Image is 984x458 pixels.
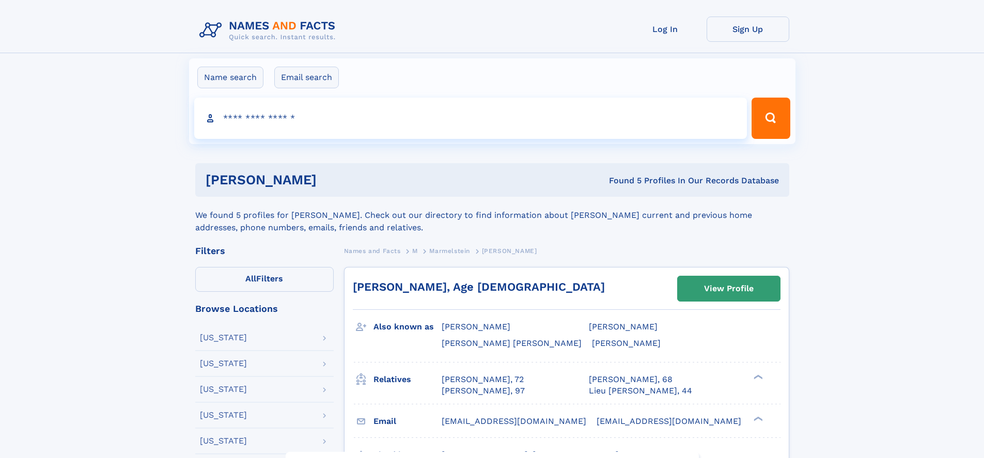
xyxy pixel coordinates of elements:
[678,276,780,301] a: View Profile
[442,416,586,426] span: [EMAIL_ADDRESS][DOMAIN_NAME]
[353,280,605,293] a: [PERSON_NAME], Age [DEMOGRAPHIC_DATA]
[597,416,741,426] span: [EMAIL_ADDRESS][DOMAIN_NAME]
[442,374,524,385] a: [PERSON_NAME], 72
[200,334,247,342] div: [US_STATE]
[442,385,525,397] a: [PERSON_NAME], 97
[373,413,442,430] h3: Email
[589,374,673,385] a: [PERSON_NAME], 68
[589,385,692,397] a: Lieu [PERSON_NAME], 44
[752,98,790,139] button: Search Button
[195,17,344,44] img: Logo Names and Facts
[751,415,763,422] div: ❯
[195,267,334,292] label: Filters
[429,247,470,255] span: Marmelstein
[442,322,510,331] span: [PERSON_NAME]
[412,247,418,255] span: M
[200,411,247,419] div: [US_STATE]
[200,385,247,393] div: [US_STATE]
[195,197,789,234] div: We found 5 profiles for [PERSON_NAME]. Check out our directory to find information about [PERSON_...
[482,247,537,255] span: [PERSON_NAME]
[206,173,463,186] h1: [PERSON_NAME]
[245,274,256,283] span: All
[442,338,582,348] span: [PERSON_NAME] [PERSON_NAME]
[589,322,658,331] span: [PERSON_NAME]
[195,304,334,313] div: Browse Locations
[592,338,661,348] span: [PERSON_NAME]
[200,359,247,368] div: [US_STATE]
[195,246,334,256] div: Filters
[429,244,470,257] a: Marmelstein
[344,244,401,257] a: Names and Facts
[707,17,789,42] a: Sign Up
[194,98,747,139] input: search input
[373,371,442,388] h3: Relatives
[751,373,763,380] div: ❯
[197,67,263,88] label: Name search
[200,437,247,445] div: [US_STATE]
[463,175,779,186] div: Found 5 Profiles In Our Records Database
[412,244,418,257] a: M
[624,17,707,42] a: Log In
[704,277,754,301] div: View Profile
[274,67,339,88] label: Email search
[373,318,442,336] h3: Also known as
